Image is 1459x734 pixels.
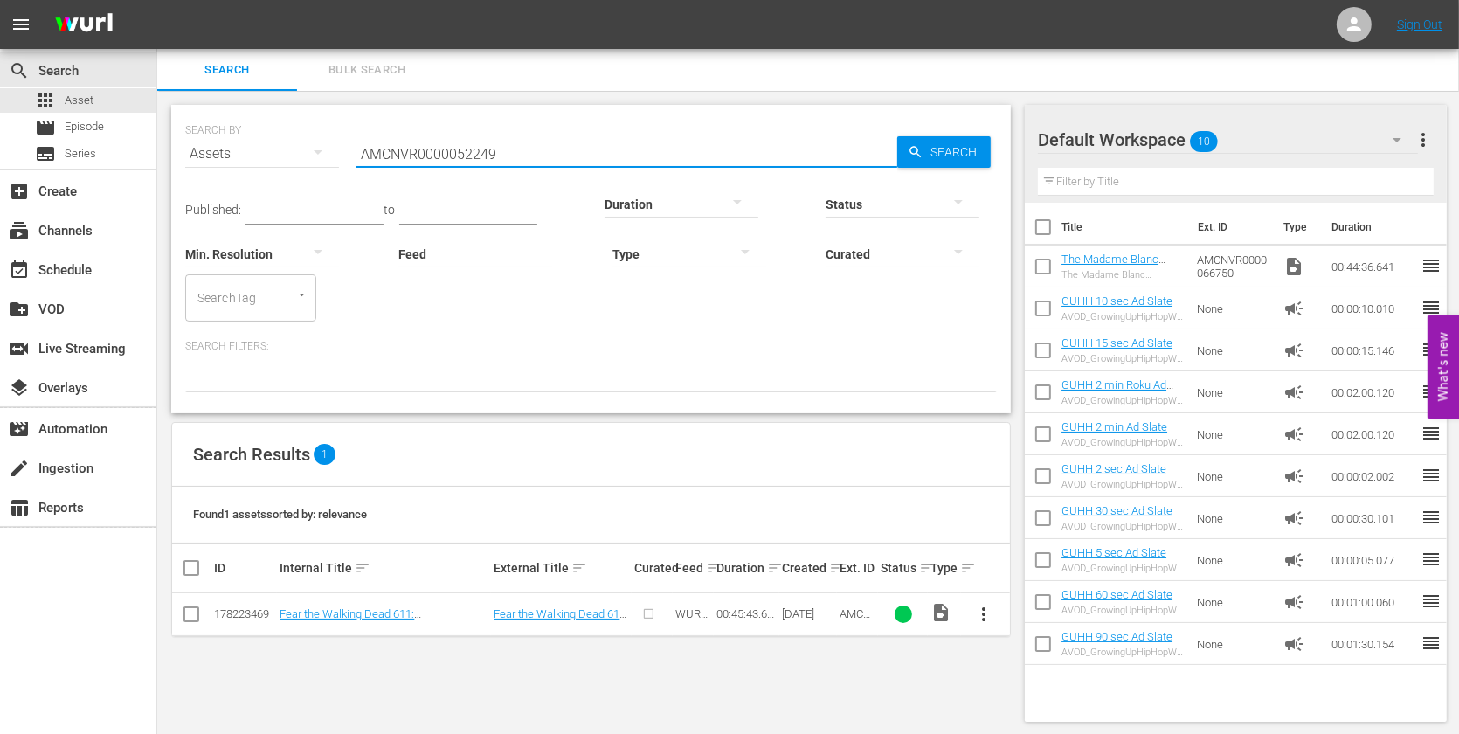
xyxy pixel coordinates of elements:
[9,60,30,81] span: Search
[1324,539,1421,581] td: 00:00:05.077
[1421,297,1442,318] span: reorder
[214,607,274,620] div: 178223469
[1324,581,1421,623] td: 00:01:00.060
[1038,115,1418,164] div: Default Workspace
[1061,203,1187,252] th: Title
[1187,203,1273,252] th: Ext. ID
[1421,465,1442,486] span: reorder
[1421,339,1442,360] span: reorder
[964,593,1006,635] button: more_vert
[923,136,991,168] span: Search
[1061,253,1176,292] a: The Madame Blanc Mysteries 103: Episode 3
[1191,246,1277,287] td: AMCNVR0000066750
[1061,437,1183,448] div: AVOD_GrowingUpHipHopWeTV_WillBeRightBack _2Min_RB24_S01398805001
[1061,336,1172,350] a: GUHH 15 sec Ad Slate
[1191,455,1277,497] td: None
[930,602,951,623] span: Video
[35,90,56,111] span: Asset
[280,607,421,634] a: Fear the Walking Dead 611: [GEOGRAPHIC_DATA]
[494,607,628,634] a: Fear the Walking Dead 611: [GEOGRAPHIC_DATA]
[1283,592,1304,613] span: Ad
[308,60,426,80] span: Bulk Search
[10,14,31,35] span: menu
[1191,287,1277,329] td: None
[1191,413,1277,455] td: None
[675,607,708,634] span: WURL Feed
[1283,256,1304,277] span: Video
[782,607,834,620] div: [DATE]
[706,560,722,576] span: sort
[42,4,126,45] img: ans4CAIJ8jUAAAAAAAAAAAAAAAAAAAAAAAAgQb4GAAAAAAAAAAAAAAAAAAAAAAAAJMjXAAAAAAAAAAAAAAAAAAAAAAAAgAT5G...
[193,508,367,521] span: Found 1 assets sorted by: relevance
[767,560,783,576] span: sort
[1191,329,1277,371] td: None
[1428,315,1459,419] button: Open Feedback Widget
[1413,119,1434,161] button: more_vert
[1283,508,1304,529] span: Ad
[1421,381,1442,402] span: reorder
[1061,521,1183,532] div: AVOD_GrowingUpHipHopWeTV_WillBeRightBack _30sec_RB24_S01398805004
[1061,378,1173,405] a: GUHH 2 min Roku Ad Slate
[9,377,30,398] span: Overlays
[1191,497,1277,539] td: None
[65,92,93,109] span: Asset
[185,203,241,217] span: Published:
[1283,424,1304,445] span: Ad
[1061,353,1183,364] div: AVOD_GrowingUpHipHopWeTV_WillBeRightBack _15sec_RB24_S01398805005
[1421,633,1442,654] span: reorder
[1061,462,1166,475] a: GUHH 2 sec Ad Slate
[1283,634,1304,654] span: Ad
[1190,123,1218,160] span: 10
[1397,17,1442,31] a: Sign Out
[1061,563,1183,574] div: AVOD_GrowingUpHipHopWeTV_WillBeRightBack _5sec_RB24_S01398805007
[897,136,991,168] button: Search
[634,561,670,575] div: Curated
[1061,605,1183,616] div: AVOD_GrowingUpHipHopWeTV_WillBeRightBack _60sec_RB24_S01398805003
[1421,549,1442,570] span: reorder
[1191,581,1277,623] td: None
[829,560,845,576] span: sort
[1191,539,1277,581] td: None
[1061,647,1183,658] div: AVOD_GrowingUpHipHopWeTV_WillBeRightBack _90sec_RB24_S01398805002
[1421,255,1442,276] span: reorder
[314,444,335,465] span: 1
[1324,287,1421,329] td: 00:00:10.010
[355,560,370,576] span: sort
[1061,420,1167,433] a: GUHH 2 min Ad Slate
[840,561,875,575] div: Ext. ID
[1283,340,1304,361] span: Ad
[881,557,925,578] div: Status
[9,181,30,202] span: Create
[1273,203,1321,252] th: Type
[9,497,30,518] span: Reports
[1324,371,1421,413] td: 00:02:00.120
[1061,294,1172,308] a: GUHH 10 sec Ad Slate
[1321,203,1426,252] th: Duration
[193,444,310,465] span: Search Results
[1324,623,1421,665] td: 00:01:30.154
[1191,623,1277,665] td: None
[280,557,488,578] div: Internal Title
[9,299,30,320] span: VOD
[35,143,56,164] span: Series
[919,560,935,576] span: sort
[1324,246,1421,287] td: 00:44:36.641
[1061,479,1183,490] div: AVOD_GrowingUpHipHopWeTV_WillBeRightBack _2sec_RB24_S01398805008
[1283,382,1304,403] span: Ad
[9,260,30,280] span: Schedule
[494,557,628,578] div: External Title
[716,557,777,578] div: Duration
[1191,371,1277,413] td: None
[974,604,995,625] span: more_vert
[185,339,997,354] p: Search Filters:
[571,560,587,576] span: sort
[65,145,96,163] span: Series
[1324,413,1421,455] td: 00:02:00.120
[1421,507,1442,528] span: reorder
[294,287,310,303] button: Open
[185,129,339,178] div: Assets
[9,220,30,241] span: Channels
[1061,269,1183,280] div: The Madame Blanc Mysteries 103: Episode 3
[9,458,30,479] span: Ingestion
[35,117,56,138] span: Episode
